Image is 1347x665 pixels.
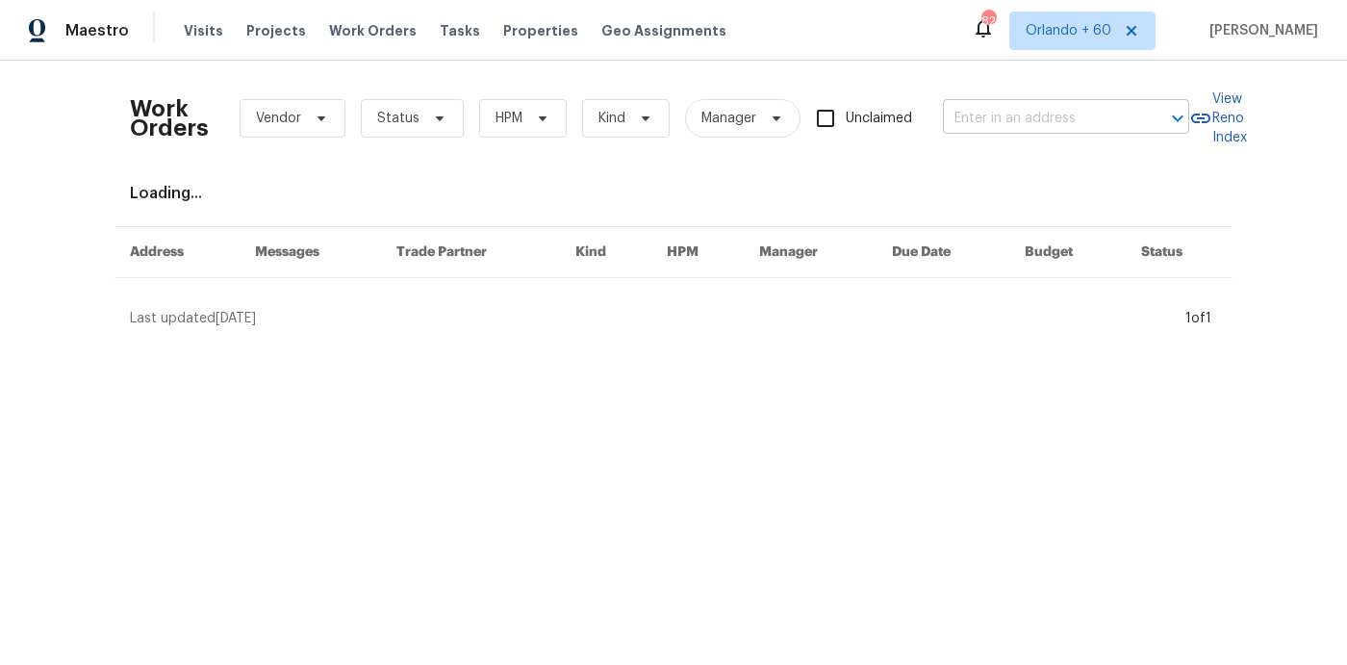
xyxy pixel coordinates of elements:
[1164,105,1191,132] button: Open
[130,184,1217,203] div: Loading...
[877,227,1009,278] th: Due Date
[256,109,301,128] span: Vendor
[65,21,129,40] span: Maestro
[114,227,240,278] th: Address
[377,109,419,128] span: Status
[846,109,912,129] span: Unclaimed
[381,227,561,278] th: Trade Partner
[598,109,625,128] span: Kind
[1189,90,1247,147] a: View Reno Index
[240,227,381,278] th: Messages
[216,312,256,325] span: [DATE]
[130,309,1180,328] div: Last updated
[943,104,1135,134] input: Enter in an address
[329,21,417,40] span: Work Orders
[1185,309,1211,328] div: 1 of 1
[440,24,480,38] span: Tasks
[130,99,209,138] h2: Work Orders
[496,109,522,128] span: HPM
[560,227,651,278] th: Kind
[1026,21,1111,40] span: Orlando + 60
[184,21,223,40] span: Visits
[1126,227,1233,278] th: Status
[981,12,995,31] div: 823
[1202,21,1318,40] span: [PERSON_NAME]
[651,227,744,278] th: HPM
[1009,227,1126,278] th: Budget
[246,21,306,40] span: Projects
[503,21,578,40] span: Properties
[601,21,726,40] span: Geo Assignments
[744,227,877,278] th: Manager
[701,109,756,128] span: Manager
